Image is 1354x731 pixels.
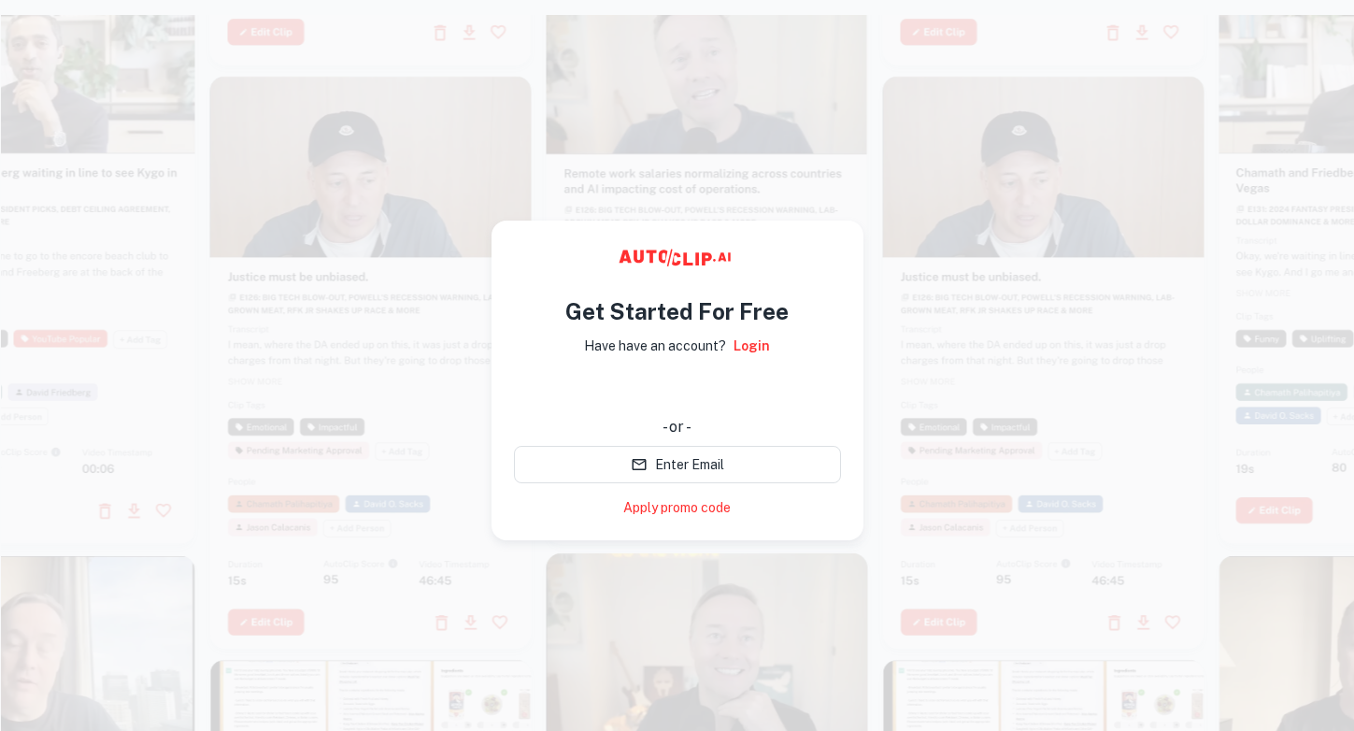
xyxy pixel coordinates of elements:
iframe: “使用 Google 账号登录”按钮 [505,369,850,410]
a: Apply promo code [623,498,731,518]
h4: Get Started For Free [565,294,789,328]
p: Have have an account? [584,336,726,356]
button: Enter Email [514,446,841,483]
div: - or - [514,416,841,438]
a: Login [734,336,770,356]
